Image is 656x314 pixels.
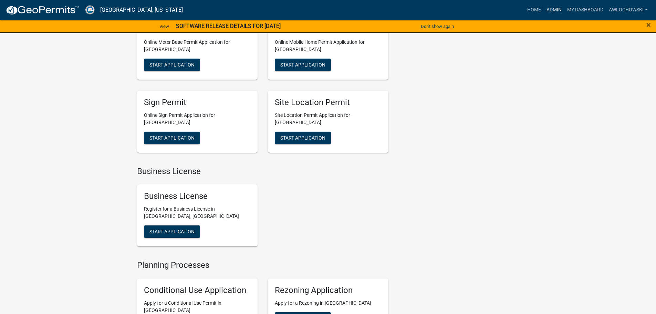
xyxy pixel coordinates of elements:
[564,3,606,17] a: My Dashboard
[144,112,251,126] p: Online Sign Permit Application for [GEOGRAPHIC_DATA]
[137,260,388,270] h4: Planning Processes
[544,3,564,17] a: Admin
[606,3,650,17] a: awlochowski
[275,112,382,126] p: Site Location Permit Application for [GEOGRAPHIC_DATA]
[144,191,251,201] h5: Business License
[144,98,251,108] h5: Sign Permit
[144,285,251,295] h5: Conditional Use Application
[275,285,382,295] h5: Rezoning Application
[149,62,195,67] span: Start Application
[524,3,544,17] a: Home
[157,21,172,32] a: View
[144,300,251,314] p: Apply for a Conditional Use Permit in [GEOGRAPHIC_DATA]
[149,135,195,140] span: Start Application
[646,21,651,29] button: Close
[280,62,325,67] span: Start Application
[275,132,331,144] button: Start Application
[144,132,200,144] button: Start Application
[275,98,382,108] h5: Site Location Permit
[100,4,183,16] a: [GEOGRAPHIC_DATA], [US_STATE]
[280,135,325,140] span: Start Application
[144,39,251,53] p: Online Meter Base Permit Application for [GEOGRAPHIC_DATA]
[149,229,195,234] span: Start Application
[137,166,388,176] h4: Business License
[418,21,457,32] button: Don't show again
[275,300,382,307] p: Apply for a Rezoning in [GEOGRAPHIC_DATA]
[646,20,651,30] span: ×
[144,205,251,220] p: Register for a Business License in [GEOGRAPHIC_DATA], [GEOGRAPHIC_DATA]
[176,23,281,29] strong: SOFTWARE RELEASE DETAILS FOR [DATE]
[275,59,331,71] button: Start Application
[85,5,95,14] img: Gilmer County, Georgia
[144,225,200,238] button: Start Application
[275,39,382,53] p: Online Mobile Home Permit Application for [GEOGRAPHIC_DATA]
[144,59,200,71] button: Start Application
